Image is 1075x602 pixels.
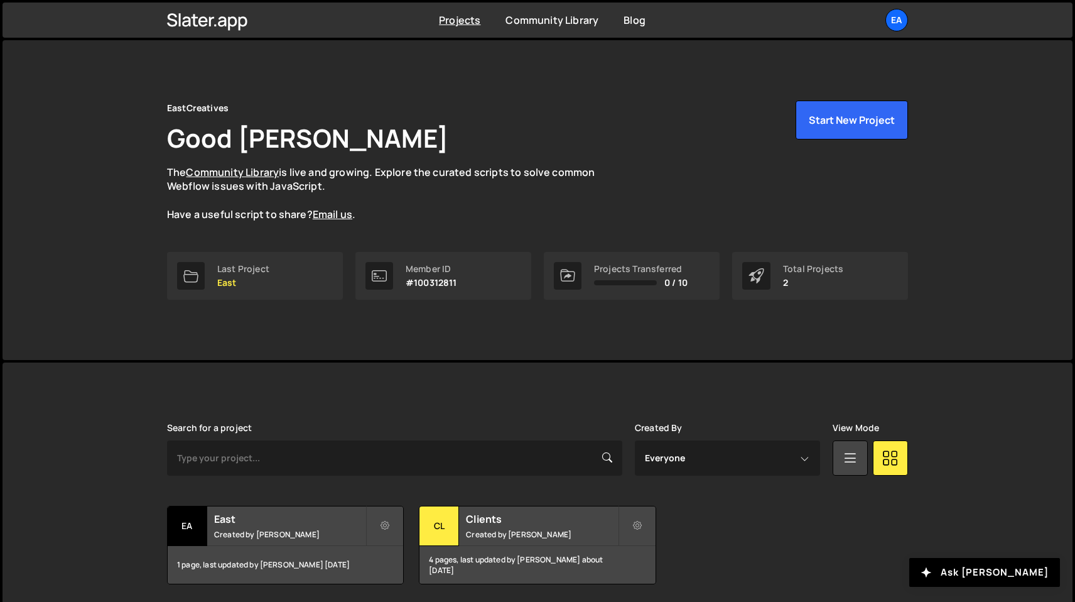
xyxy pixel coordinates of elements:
[214,512,365,526] h2: East
[796,101,908,140] button: Start New Project
[167,252,343,300] a: Last Project East
[419,506,459,546] div: Cl
[466,512,617,526] h2: Clients
[167,121,448,155] h1: Good [PERSON_NAME]
[419,546,655,584] div: 4 pages, last updated by [PERSON_NAME] about [DATE]
[466,529,617,540] small: Created by [PERSON_NAME]
[168,506,207,546] div: Ea
[783,264,843,274] div: Total Projects
[186,165,279,179] a: Community Library
[167,423,252,433] label: Search for a project
[167,506,404,584] a: Ea East Created by [PERSON_NAME] 1 page, last updated by [PERSON_NAME] [DATE]
[167,101,229,116] div: EastCreatives
[214,529,365,540] small: Created by [PERSON_NAME]
[168,546,403,584] div: 1 page, last updated by [PERSON_NAME] [DATE]
[783,278,843,288] p: 2
[635,423,683,433] label: Created By
[406,264,457,274] div: Member ID
[624,13,646,27] a: Blog
[419,506,656,584] a: Cl Clients Created by [PERSON_NAME] 4 pages, last updated by [PERSON_NAME] about [DATE]
[885,9,908,31] a: Ea
[167,441,622,476] input: Type your project...
[594,264,688,274] div: Projects Transferred
[833,423,879,433] label: View Mode
[505,13,598,27] a: Community Library
[217,264,269,274] div: Last Project
[664,278,688,288] span: 0 / 10
[406,278,457,288] p: #100312811
[217,278,269,288] p: East
[313,207,352,221] a: Email us
[909,558,1060,587] button: Ask [PERSON_NAME]
[167,165,619,222] p: The is live and growing. Explore the curated scripts to solve common Webflow issues with JavaScri...
[439,13,480,27] a: Projects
